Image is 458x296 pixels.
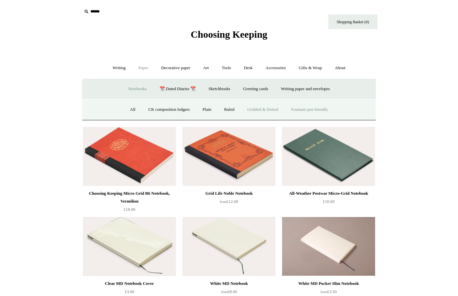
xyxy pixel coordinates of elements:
[323,199,334,204] span: £10.00
[143,101,196,118] a: CK composition ledgers
[191,34,267,39] a: Choosing Keeping
[133,59,154,77] a: Paper
[124,289,134,294] span: £3.00
[220,199,238,204] span: £12.00
[83,127,176,186] a: Choosing Keeping Micro Grid B6 Notebook, Vermilion Choosing Keeping Micro Grid B6 Notebook, Vermi...
[191,29,267,40] span: Choosing Keeping
[83,217,176,276] img: Clear MD Notebook Cover
[284,280,373,287] div: White MD Pocket Slim Notebook
[182,189,276,216] a: Grid Life Noble Notebook from£12.00
[320,289,336,294] span: £3.50
[83,189,176,216] a: Choosing Keeping Micro Grid B6 Notebook, Vermilion £18.00
[182,217,276,276] img: White MD Notebook
[182,127,276,186] a: Grid Life Noble Notebook Grid Life Noble Notebook
[237,80,274,98] a: Greeting cards
[155,59,196,77] a: Decorative paper
[197,101,217,118] a: Plain
[85,189,174,205] div: Choosing Keeping Micro Grid B6 Notebook, Vermilion
[184,189,274,197] div: Grid Life Noble Notebook
[328,14,377,29] a: Shopping Basket (0)
[282,127,375,186] a: All-Weather Postwar Micro-Grid Notebook All-Weather Postwar Micro-Grid Notebook
[282,189,375,216] a: All-Weather Postwar Micro-Grid Notebook £10.00
[182,217,276,276] a: White MD Notebook White MD Notebook
[221,289,237,294] span: £8.00
[124,207,135,212] span: £18.00
[284,189,373,197] div: All-Weather Postwar Micro-Grid Notebook
[282,217,375,276] img: White MD Pocket Slim Notebook
[202,80,236,98] a: Sketchbooks
[241,101,284,118] a: Gridded & Dotted
[122,80,152,98] a: Notebooks
[282,217,375,276] a: White MD Pocket Slim Notebook White MD Pocket Slim Notebook
[197,59,215,77] a: Art
[221,290,227,294] span: from
[320,290,327,294] span: from
[293,59,328,77] a: Gifts & Wrap
[154,80,201,98] a: 📆 Dated Diaries 📆
[218,101,240,118] a: Ruled
[85,280,174,287] div: Clear MD Notebook Cover
[220,200,226,204] span: from
[282,127,375,186] img: All-Weather Postwar Micro-Grid Notebook
[285,101,334,118] a: Fountain pen friendly
[182,127,276,186] img: Grid Life Noble Notebook
[238,59,259,77] a: Desk
[83,127,176,186] img: Choosing Keeping Micro Grid B6 Notebook, Vermilion
[184,280,274,287] div: White MD Notebook
[107,59,132,77] a: Writing
[216,59,237,77] a: Tools
[260,59,292,77] a: Accessories
[124,101,142,118] a: All
[275,80,336,98] a: Writing paper and envelopes
[83,217,176,276] a: Clear MD Notebook Cover Clear MD Notebook Cover
[329,59,352,77] a: About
